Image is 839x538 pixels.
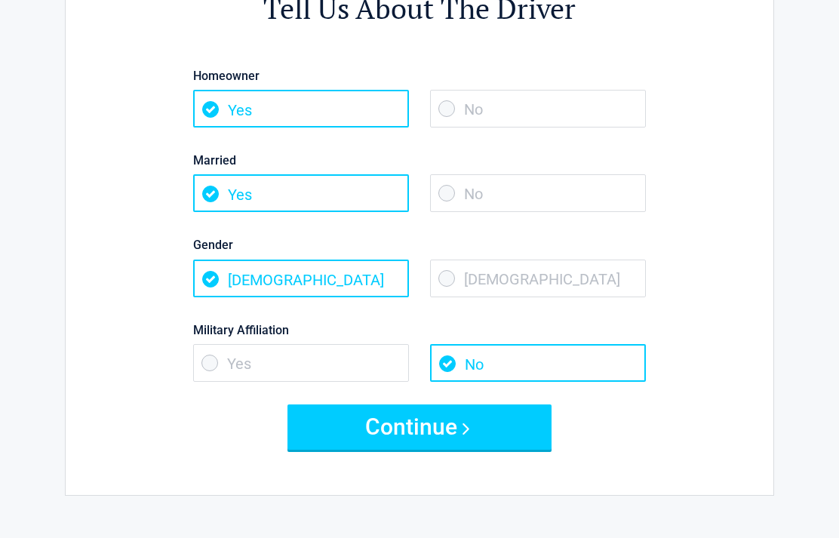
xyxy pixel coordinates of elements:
span: Yes [193,344,409,382]
span: No [430,174,646,212]
span: No [430,344,646,382]
span: [DEMOGRAPHIC_DATA] [430,260,646,297]
span: Yes [193,90,409,128]
span: [DEMOGRAPHIC_DATA] [193,260,409,297]
label: Gender [193,235,646,255]
span: Yes [193,174,409,212]
label: Military Affiliation [193,320,646,340]
label: Married [193,150,646,171]
button: Continue [287,404,552,450]
label: Homeowner [193,66,646,86]
span: No [430,90,646,128]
